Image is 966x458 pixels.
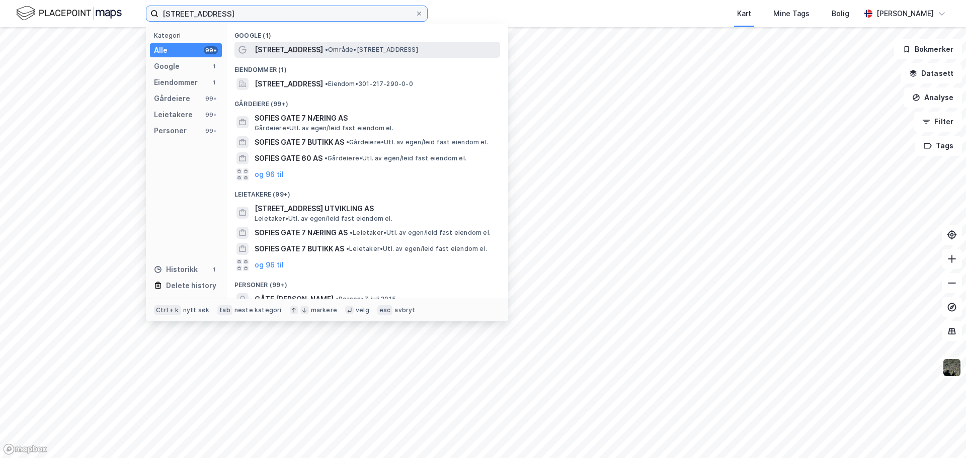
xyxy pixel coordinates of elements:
[226,273,508,291] div: Personer (99+)
[226,182,508,201] div: Leietakere (99+)
[3,443,47,455] a: Mapbox homepage
[255,168,284,180] button: og 96 til
[346,138,488,146] span: Gårdeiere • Utl. av egen/leid fast eiendom el.
[226,58,508,76] div: Eiendommer (1)
[210,62,218,70] div: 1
[154,109,193,121] div: Leietakere
[226,24,508,42] div: Google (1)
[255,215,392,223] span: Leietaker • Utl. av egen/leid fast eiendom el.
[204,127,218,135] div: 99+
[346,245,487,253] span: Leietaker • Utl. av egen/leid fast eiendom el.
[166,280,216,292] div: Delete history
[346,245,349,252] span: •
[737,8,751,20] div: Kart
[336,295,339,303] span: •
[210,78,218,86] div: 1
[183,306,210,314] div: nytt søk
[325,80,328,87] span: •
[154,93,190,105] div: Gårdeiere
[356,306,369,314] div: velg
[915,136,962,156] button: Tags
[773,8,810,20] div: Mine Tags
[154,76,198,88] div: Eiendommer
[217,305,232,315] div: tab
[255,152,323,164] span: SOFIES GATE 60 AS
[901,63,962,83] button: Datasett
[311,306,337,314] div: markere
[255,124,393,132] span: Gårdeiere • Utl. av egen/leid fast eiendom el.
[255,78,323,90] span: [STREET_ADDRESS]
[154,305,181,315] div: Ctrl + k
[255,259,284,271] button: og 96 til
[914,112,962,132] button: Filter
[226,92,508,110] div: Gårdeiere (99+)
[255,227,348,239] span: SOFIES GATE 7 NÆRING AS
[350,229,353,236] span: •
[255,203,496,215] span: [STREET_ADDRESS] UTVIKLING AS
[325,80,413,88] span: Eiendom • 301-217-290-0-0
[234,306,282,314] div: neste kategori
[942,358,961,377] img: 9k=
[336,295,396,303] span: Person • 7. juli 2015
[16,5,122,22] img: logo.f888ab2527a4732fd821a326f86c7f29.svg
[325,154,328,162] span: •
[154,60,180,72] div: Google
[255,44,323,56] span: [STREET_ADDRESS]
[204,46,218,54] div: 99+
[876,8,934,20] div: [PERSON_NAME]
[346,138,349,146] span: •
[894,39,962,59] button: Bokmerker
[904,87,962,108] button: Analyse
[255,293,334,305] span: GÅTE [PERSON_NAME]
[255,112,496,124] span: SOFIES GATE 7 NÆRING AS
[255,243,344,255] span: SOFIES GATE 7 BUTIKK AS
[158,6,415,21] input: Søk på adresse, matrikkel, gårdeiere, leietakere eller personer
[204,95,218,103] div: 99+
[154,44,168,56] div: Alle
[377,305,393,315] div: esc
[210,265,218,273] div: 1
[916,410,966,458] iframe: Chat Widget
[325,154,466,162] span: Gårdeiere • Utl. av egen/leid fast eiendom el.
[204,111,218,119] div: 99+
[255,136,344,148] span: SOFIES GATE 7 BUTIKK AS
[325,46,418,54] span: Område • [STREET_ADDRESS]
[916,410,966,458] div: Kontrollprogram for chat
[154,125,187,137] div: Personer
[350,229,491,237] span: Leietaker • Utl. av egen/leid fast eiendom el.
[394,306,415,314] div: avbryt
[154,263,198,276] div: Historikk
[154,32,222,39] div: Kategori
[325,46,328,53] span: •
[832,8,849,20] div: Bolig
